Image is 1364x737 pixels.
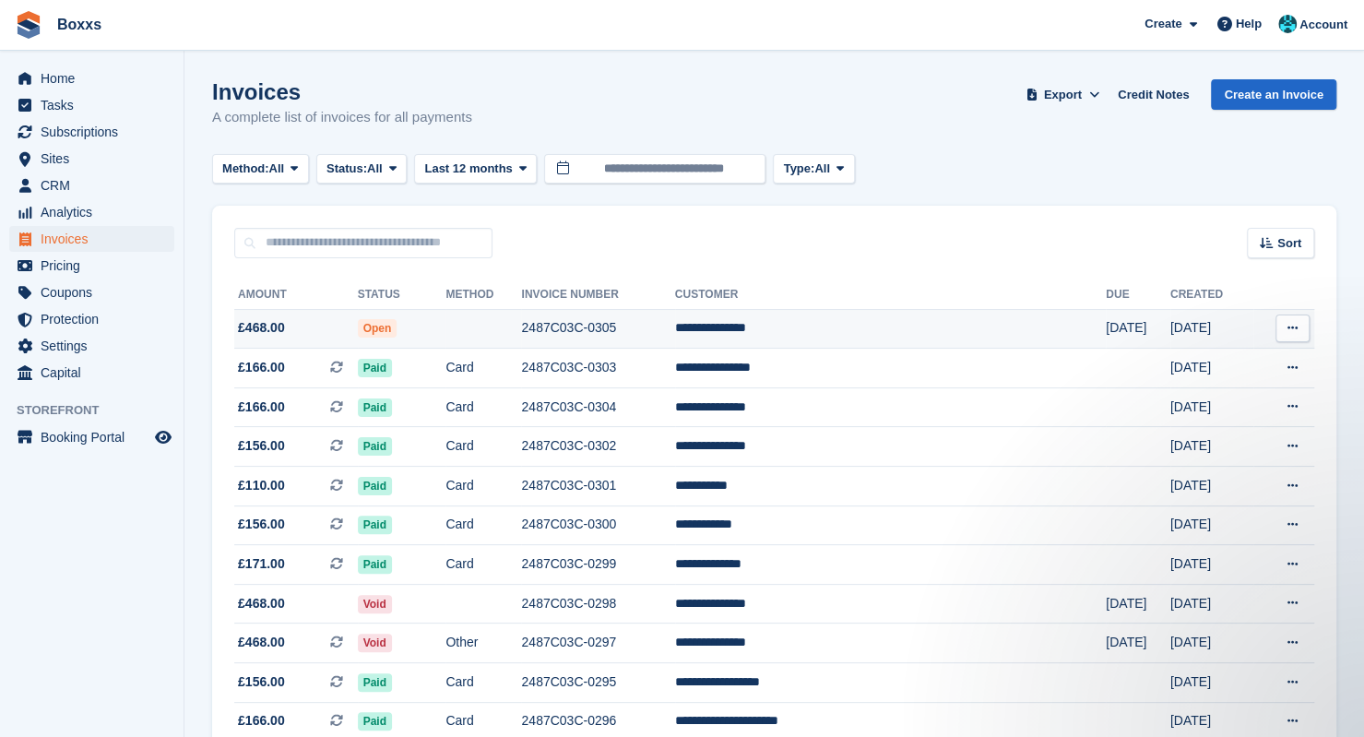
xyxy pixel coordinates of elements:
td: [DATE] [1170,467,1253,506]
th: Status [358,280,446,310]
button: Export [1022,79,1103,110]
span: £110.00 [238,476,285,495]
span: Paid [358,673,392,692]
span: Storefront [17,401,184,420]
td: [DATE] [1170,427,1253,467]
p: A complete list of invoices for all payments [212,107,472,128]
a: menu [9,306,174,332]
td: [DATE] [1170,624,1253,663]
a: Create an Invoice [1211,79,1336,110]
span: Invoices [41,226,151,252]
a: menu [9,92,174,118]
a: menu [9,253,174,279]
a: menu [9,146,174,172]
span: Paid [358,359,392,377]
td: 2487C03C-0302 [521,427,674,467]
span: £468.00 [238,594,285,613]
span: Protection [41,306,151,332]
span: £156.00 [238,515,285,534]
td: Card [445,505,521,545]
td: 2487C03C-0298 [521,584,674,624]
span: Paid [358,398,392,417]
span: £166.00 [238,358,285,377]
td: 2487C03C-0300 [521,505,674,545]
a: menu [9,333,174,359]
td: [DATE] [1170,584,1253,624]
button: Last 12 months [414,154,537,184]
span: Analytics [41,199,151,225]
a: menu [9,424,174,450]
a: Boxxs [50,9,109,40]
span: Settings [41,333,151,359]
span: Booking Portal [41,424,151,450]
a: menu [9,279,174,305]
span: Paid [358,712,392,731]
td: Card [445,663,521,703]
td: 2487C03C-0295 [521,663,674,703]
span: Tasks [41,92,151,118]
td: Card [445,427,521,467]
th: Amount [234,280,358,310]
td: [DATE] [1106,309,1170,349]
span: All [814,160,830,178]
td: Card [445,545,521,585]
span: Status: [326,160,367,178]
button: Method: All [212,154,309,184]
span: Last 12 months [424,160,512,178]
span: Paid [358,437,392,456]
a: menu [9,199,174,225]
a: Preview store [152,426,174,448]
th: Customer [675,280,1106,310]
td: Other [445,624,521,663]
span: Sites [41,146,151,172]
span: Create [1145,15,1181,33]
span: Method: [222,160,269,178]
td: [DATE] [1170,545,1253,585]
span: £171.00 [238,554,285,574]
a: Credit Notes [1110,79,1196,110]
span: Sort [1277,234,1301,253]
span: Capital [41,360,151,386]
span: Void [358,634,392,652]
td: [DATE] [1170,387,1253,427]
a: menu [9,360,174,386]
td: 2487C03C-0297 [521,624,674,663]
img: stora-icon-8386f47178a22dfd0bd8f6a31ec36ba5ce8667c1dd55bd0f319d3a0aa187defe.svg [15,11,42,39]
span: CRM [41,172,151,198]
span: Coupons [41,279,151,305]
span: Paid [358,555,392,574]
span: Paid [358,477,392,495]
td: 2487C03C-0299 [521,545,674,585]
span: All [367,160,383,178]
img: Graham Buchan [1278,15,1297,33]
a: menu [9,226,174,252]
td: 2487C03C-0303 [521,349,674,388]
button: Status: All [316,154,407,184]
button: Type: All [773,154,854,184]
span: Void [358,595,392,613]
span: Home [41,65,151,91]
td: 2487C03C-0305 [521,309,674,349]
span: £166.00 [238,398,285,417]
span: Subscriptions [41,119,151,145]
span: £468.00 [238,633,285,652]
span: Pricing [41,253,151,279]
span: Open [358,319,397,338]
h1: Invoices [212,79,472,104]
span: Export [1044,86,1082,104]
th: Due [1106,280,1170,310]
td: [DATE] [1170,663,1253,703]
td: Card [445,349,521,388]
th: Method [445,280,521,310]
td: [DATE] [1170,505,1253,545]
a: menu [9,65,174,91]
td: [DATE] [1106,584,1170,624]
td: 2487C03C-0304 [521,387,674,427]
span: £156.00 [238,436,285,456]
td: [DATE] [1170,349,1253,388]
td: Card [445,467,521,506]
span: Paid [358,516,392,534]
td: [DATE] [1106,624,1170,663]
span: Account [1299,16,1347,34]
th: Created [1170,280,1253,310]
